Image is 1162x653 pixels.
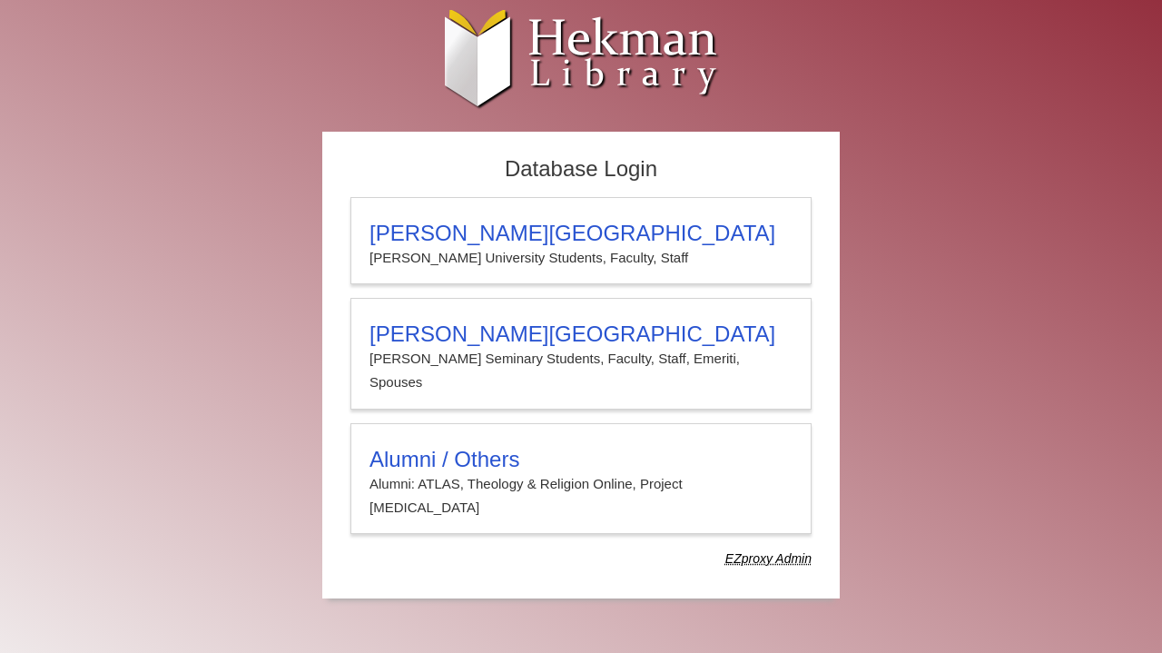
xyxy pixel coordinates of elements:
[350,197,812,284] a: [PERSON_NAME][GEOGRAPHIC_DATA][PERSON_NAME] University Students, Faculty, Staff
[369,472,793,520] p: Alumni: ATLAS, Theology & Religion Online, Project [MEDICAL_DATA]
[369,322,793,347] h3: [PERSON_NAME][GEOGRAPHIC_DATA]
[725,551,812,566] dfn: Use Alumni login
[369,347,793,395] p: [PERSON_NAME] Seminary Students, Faculty, Staff, Emeriti, Spouses
[341,151,821,188] h2: Database Login
[350,298,812,410] a: [PERSON_NAME][GEOGRAPHIC_DATA][PERSON_NAME] Seminary Students, Faculty, Staff, Emeriti, Spouses
[369,221,793,246] h3: [PERSON_NAME][GEOGRAPHIC_DATA]
[369,447,793,520] summary: Alumni / OthersAlumni: ATLAS, Theology & Religion Online, Project [MEDICAL_DATA]
[369,447,793,472] h3: Alumni / Others
[369,246,793,270] p: [PERSON_NAME] University Students, Faculty, Staff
